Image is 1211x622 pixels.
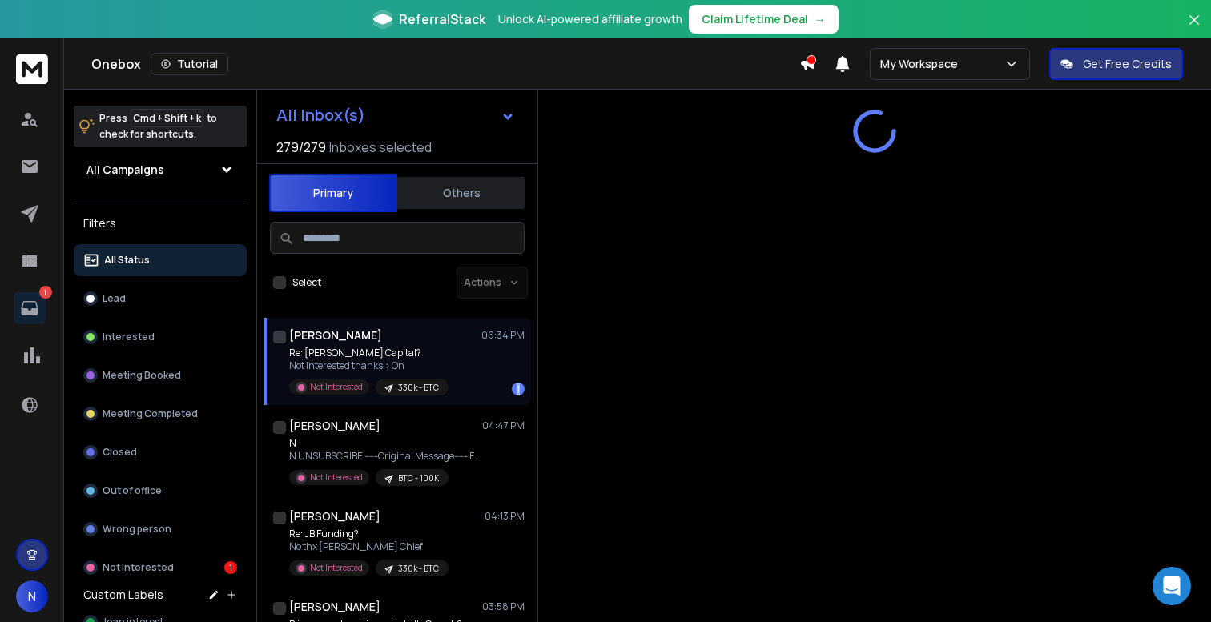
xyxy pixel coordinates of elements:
[289,540,449,553] p: No thx [PERSON_NAME] Chief
[74,359,247,391] button: Meeting Booked
[1083,56,1172,72] p: Get Free Credits
[310,381,363,393] p: Not Interested
[103,331,155,343] p: Interested
[269,174,397,212] button: Primary
[74,244,247,276] button: All Status
[86,162,164,178] h1: All Campaigns
[398,472,439,484] p: BTC - 100K
[103,523,171,536] p: Wrong person
[485,510,525,523] p: 04:13 PM
[398,563,439,575] p: 330k - BTC
[289,437,481,450] p: N
[103,446,137,459] p: Closed
[310,472,363,484] p: Not Interested
[103,561,174,574] p: Not Interested
[151,53,228,75] button: Tutorial
[224,561,237,574] div: 1
[103,407,198,420] p: Meeting Completed
[289,508,380,524] h1: [PERSON_NAME]
[264,99,528,131] button: All Inbox(s)
[289,450,481,463] p: N UNSUBSCRIBE -----Original Message----- From:
[292,276,321,289] label: Select
[131,109,203,127] span: Cmd + Shift + k
[289,347,449,359] p: Re: [PERSON_NAME] Capital?
[16,580,48,612] button: N
[512,383,525,395] div: 1
[74,552,247,584] button: Not Interested1
[103,369,181,382] p: Meeting Booked
[74,154,247,186] button: All Campaigns
[99,110,217,142] p: Press to check for shortcuts.
[74,212,247,235] h3: Filters
[74,436,247,468] button: Closed
[482,419,525,432] p: 04:47 PM
[74,475,247,507] button: Out of office
[74,513,247,545] button: Wrong person
[482,600,525,613] p: 03:58 PM
[481,329,525,342] p: 06:34 PM
[104,254,150,267] p: All Status
[1049,48,1183,80] button: Get Free Credits
[1153,567,1191,605] div: Open Intercom Messenger
[289,327,382,343] h1: [PERSON_NAME]
[310,562,363,574] p: Not Interested
[397,175,525,211] button: Others
[39,286,52,299] p: 1
[399,10,485,29] span: ReferralStack
[329,138,432,157] h3: Inboxes selected
[276,138,326,157] span: 279 / 279
[74,398,247,430] button: Meeting Completed
[276,107,365,123] h1: All Inbox(s)
[289,599,380,615] h1: [PERSON_NAME]
[74,321,247,353] button: Interested
[1184,10,1205,48] button: Close banner
[103,292,126,305] p: Lead
[289,359,449,372] p: Not interested thanks > On
[83,587,163,603] h3: Custom Labels
[14,292,46,324] a: 1
[815,11,826,27] span: →
[289,418,380,434] h1: [PERSON_NAME]
[880,56,964,72] p: My Workspace
[74,283,247,315] button: Lead
[689,5,839,34] button: Claim Lifetime Deal→
[103,484,162,497] p: Out of office
[289,528,449,540] p: Re: JB Funding?
[91,53,799,75] div: Onebox
[398,382,439,394] p: 330k - BTC
[498,11,682,27] p: Unlock AI-powered affiliate growth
